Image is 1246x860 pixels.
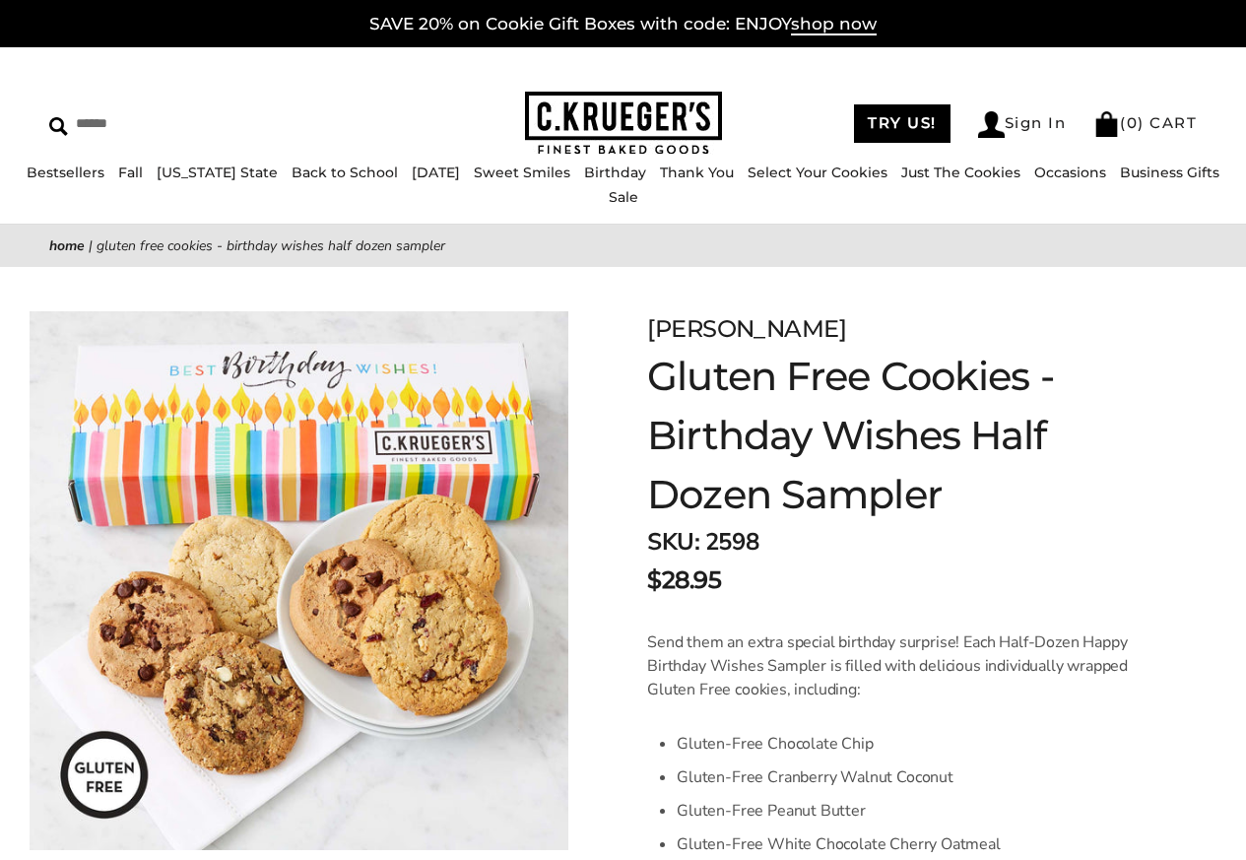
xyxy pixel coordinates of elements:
span: shop now [791,14,877,35]
img: C.KRUEGER'S [525,92,722,156]
a: Fall [118,164,143,181]
span: | [89,236,93,255]
a: Bestsellers [27,164,104,181]
h1: Gluten Free Cookies - Birthday Wishes Half Dozen Sampler [647,347,1148,524]
a: TRY US! [854,104,951,143]
a: Just The Cookies [901,164,1020,181]
a: Home [49,236,85,255]
span: 2598 [705,526,758,558]
a: Sweet Smiles [474,164,570,181]
a: Birthday [584,164,646,181]
li: Gluten-Free Chocolate Chip [677,727,1148,761]
img: Gluten Free Cookies - Birthday Wishes Half Dozen Sampler [30,311,568,850]
li: Gluten-Free Cranberry Walnut Coconut [677,761,1148,794]
span: Gluten Free Cookies - Birthday Wishes Half Dozen Sampler [97,236,445,255]
a: Occasions [1034,164,1106,181]
a: SAVE 20% on Cookie Gift Boxes with code: ENJOYshop now [369,14,877,35]
img: Bag [1093,111,1120,137]
img: Account [978,111,1005,138]
nav: breadcrumbs [49,234,1197,257]
input: Search [49,108,312,139]
p: Send them an extra special birthday surprise! Each Half-Dozen Happy Birthday Wishes Sampler is fi... [647,630,1148,701]
li: Gluten-Free Peanut Butter [677,794,1148,827]
strong: SKU: [647,526,699,558]
a: (0) CART [1093,113,1197,132]
div: [PERSON_NAME] [647,311,1148,347]
a: Select Your Cookies [748,164,887,181]
a: [US_STATE] State [157,164,278,181]
span: $28.95 [647,562,721,598]
a: Business Gifts [1120,164,1219,181]
a: Back to School [292,164,398,181]
a: Thank You [660,164,734,181]
img: Search [49,117,68,136]
span: 0 [1127,113,1139,132]
a: Sale [609,188,638,206]
a: Sign In [978,111,1067,138]
a: [DATE] [412,164,460,181]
